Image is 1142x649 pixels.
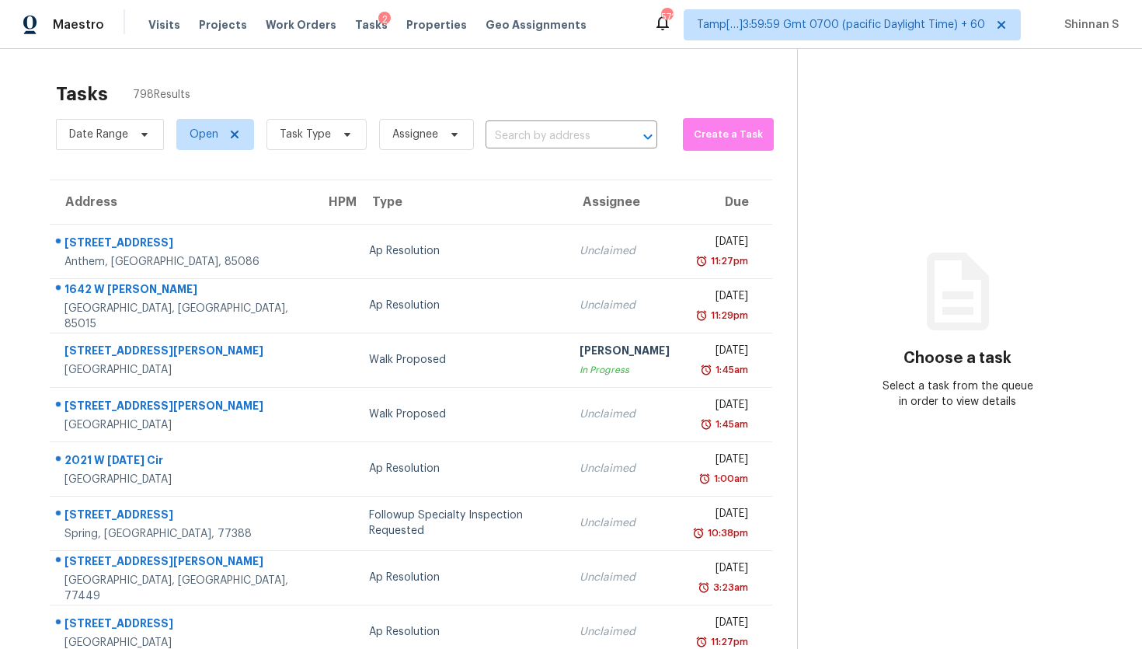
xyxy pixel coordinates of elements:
[369,570,554,585] div: Ap Resolution
[580,570,670,585] div: Unclaimed
[64,452,301,472] div: 2021 W [DATE] Cir
[580,298,670,313] div: Unclaimed
[697,17,985,33] span: Tamp[…]3:59:59 Gmt 0700 (pacific Daylight Time) + 60
[50,180,313,224] th: Address
[698,471,711,487] img: Overdue Alarm Icon
[199,17,247,33] span: Projects
[369,298,554,313] div: Ap Resolution
[190,127,218,142] span: Open
[695,615,748,634] div: [DATE]
[64,472,301,487] div: [GEOGRAPHIC_DATA]
[692,525,705,541] img: Overdue Alarm Icon
[580,406,670,422] div: Unclaimed
[695,560,748,580] div: [DATE]
[878,379,1037,410] div: Select a task from the queue in order to view details
[695,253,708,269] img: Overdue Alarm Icon
[567,180,682,224] th: Assignee
[695,397,748,417] div: [DATE]
[580,243,670,259] div: Unclaimed
[580,515,670,531] div: Unclaimed
[392,127,438,142] span: Assignee
[695,452,748,471] div: [DATE]
[64,398,301,417] div: [STREET_ADDRESS][PERSON_NAME]
[369,406,554,422] div: Walk Proposed
[64,553,301,573] div: [STREET_ADDRESS][PERSON_NAME]
[580,624,670,640] div: Unclaimed
[661,9,672,25] div: 572
[637,126,659,148] button: Open
[64,343,301,362] div: [STREET_ADDRESS][PERSON_NAME]
[64,281,301,301] div: 1642 W [PERSON_NAME]
[357,180,566,224] th: Type
[64,301,301,332] div: [GEOGRAPHIC_DATA], [GEOGRAPHIC_DATA], 85015
[710,580,748,595] div: 3:23am
[683,118,775,151] button: Create a Task
[369,352,554,368] div: Walk Proposed
[369,461,554,476] div: Ap Resolution
[695,234,748,253] div: [DATE]
[705,525,748,541] div: 10:38pm
[711,471,748,487] div: 1:00am
[904,351,1011,366] h3: Choose a task
[580,343,670,362] div: [PERSON_NAME]
[486,17,587,33] span: Geo Assignments
[1058,17,1119,33] span: Shinnan S
[64,254,301,270] div: Anthem, [GEOGRAPHIC_DATA], 85086
[708,308,748,323] div: 11:29pm
[355,19,388,30] span: Tasks
[69,127,128,142] span: Date Range
[64,616,301,635] div: [STREET_ADDRESS]
[280,127,331,142] span: Task Type
[691,126,767,144] span: Create a Task
[486,124,614,148] input: Search by address
[56,86,108,102] h2: Tasks
[712,362,748,378] div: 1:45am
[266,17,336,33] span: Work Orders
[53,17,104,33] span: Maestro
[695,506,748,525] div: [DATE]
[64,362,301,378] div: [GEOGRAPHIC_DATA]
[64,507,301,526] div: [STREET_ADDRESS]
[369,243,554,259] div: Ap Resolution
[682,180,772,224] th: Due
[700,417,712,432] img: Overdue Alarm Icon
[695,288,748,308] div: [DATE]
[698,580,710,595] img: Overdue Alarm Icon
[378,12,391,27] div: 2
[708,253,748,269] div: 11:27pm
[406,17,467,33] span: Properties
[369,508,554,539] div: Followup Specialty Inspection Requested
[369,624,554,640] div: Ap Resolution
[64,526,301,542] div: Spring, [GEOGRAPHIC_DATA], 77388
[712,417,748,432] div: 1:45am
[64,235,301,254] div: [STREET_ADDRESS]
[695,343,748,362] div: [DATE]
[148,17,180,33] span: Visits
[64,573,301,604] div: [GEOGRAPHIC_DATA], [GEOGRAPHIC_DATA], 77449
[313,180,357,224] th: HPM
[133,87,190,103] span: 798 Results
[64,417,301,433] div: [GEOGRAPHIC_DATA]
[580,362,670,378] div: In Progress
[695,308,708,323] img: Overdue Alarm Icon
[580,461,670,476] div: Unclaimed
[700,362,712,378] img: Overdue Alarm Icon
